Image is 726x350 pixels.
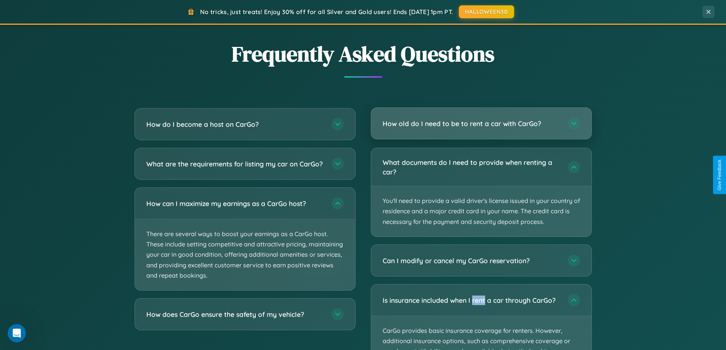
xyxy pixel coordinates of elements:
[383,119,560,128] h3: How old do I need to be to rent a car with CarGo?
[383,256,560,265] h3: Can I modify or cancel my CarGo reservation?
[459,5,514,18] button: HALLOWEEN30
[135,39,592,69] h2: Frequently Asked Questions
[371,186,591,237] p: You'll need to provide a valid driver's license issued in your country of residence and a major c...
[383,158,560,176] h3: What documents do I need to provide when renting a car?
[135,219,355,290] p: There are several ways to boost your earnings as a CarGo host. These include setting competitive ...
[8,324,26,342] iframe: Intercom live chat
[717,160,722,190] div: Give Feedback
[146,120,324,129] h3: How do I become a host on CarGo?
[383,296,560,305] h3: Is insurance included when I rent a car through CarGo?
[146,310,324,319] h3: How does CarGo ensure the safety of my vehicle?
[146,159,324,169] h3: What are the requirements for listing my car on CarGo?
[146,199,324,208] h3: How can I maximize my earnings as a CarGo host?
[200,8,453,16] span: No tricks, just treats! Enjoy 30% off for all Silver and Gold users! Ends [DATE] 1pm PT.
